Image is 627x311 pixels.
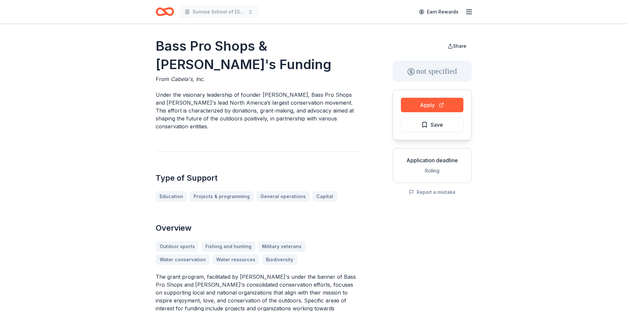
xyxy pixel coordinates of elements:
[401,117,463,132] button: Save
[415,6,462,18] a: Earn Rewards
[156,191,187,202] a: Education
[156,75,361,83] div: From
[256,191,310,202] a: General operations
[393,61,472,82] div: not specified
[398,167,466,175] div: Rolling
[431,120,443,129] span: Save
[179,5,258,18] button: Sunrise School of [GEOGRAPHIC_DATA]
[156,91,361,130] p: Under the visionary leadership of founder [PERSON_NAME], Bass Pro Shops and [PERSON_NAME]'s lead ...
[409,188,456,196] button: Report a mistake
[156,37,361,74] h1: Bass Pro Shops & [PERSON_NAME]'s Funding
[190,191,254,202] a: Projects & programming
[171,76,205,82] span: Cabela's, Inc.
[442,39,472,53] button: Share
[398,156,466,164] div: Application deadline
[156,4,174,19] a: Home
[312,191,337,202] a: Capital
[156,223,361,233] h2: Overview
[156,173,361,183] h2: Type of Support
[401,98,463,112] button: Apply
[453,43,466,49] span: Share
[193,8,245,16] span: Sunrise School of [GEOGRAPHIC_DATA]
